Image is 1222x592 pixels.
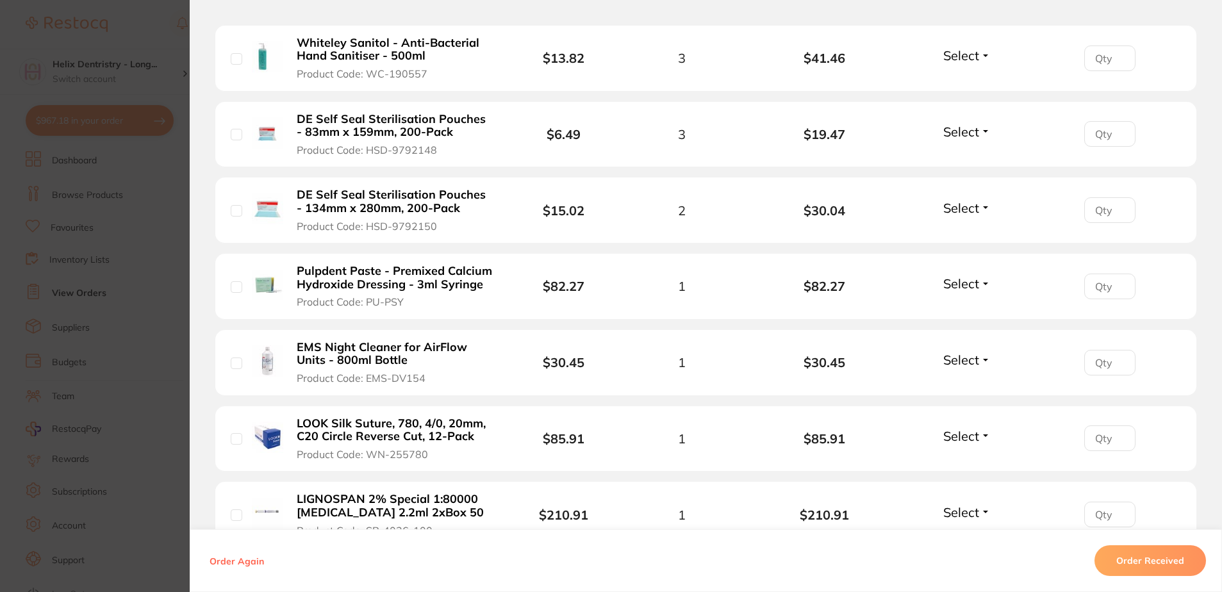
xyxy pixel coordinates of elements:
[297,341,493,367] b: EMS Night Cleaner for AirFlow Units - 800ml Bottle
[939,275,995,292] button: Select
[939,200,995,216] button: Select
[943,504,979,520] span: Select
[56,204,227,279] div: Simply reply to this message and we’ll be in touch to guide you through these next steps. We are ...
[252,193,283,225] img: DE Self Seal Sterilisation Pouches - 134mm x 280mm, 200-Pack
[252,117,283,149] img: DE Self Seal Sterilisation Pouches - 83mm x 159mm, 200-Pack
[543,202,584,218] b: $15.02
[939,504,995,520] button: Select
[19,19,237,245] div: message notification from Restocq, 2h ago. Hi Samantha, Starting 11 August, we’re making some upd...
[1094,545,1206,576] button: Order Received
[297,296,404,308] span: Product Code: PU-PSY
[297,68,427,79] span: Product Code: WC-190557
[56,225,227,236] p: Message from Restocq, sent 2h ago
[939,428,995,444] button: Select
[56,28,227,220] div: Message content
[297,144,437,156] span: Product Code: HSD-9792148
[252,345,283,377] img: EMS Night Cleaner for AirFlow Units - 800ml Bottle
[1084,121,1135,147] input: Qty
[293,264,497,309] button: Pulpdent Paste - Premixed Calcium Hydroxide Dressing - 3ml Syringe Product Code: PU-PSY
[293,492,497,537] button: LIGNOSPAN 2% Special 1:80000 [MEDICAL_DATA] 2.2ml 2xBox 50 Product Code: SP-4036-100
[297,37,493,63] b: Whiteley Sanitol - Anti-Bacterial Hand Sanitiser - 500ml
[293,188,497,233] button: DE Self Seal Sterilisation Pouches - 134mm x 280mm, 200-Pack Product Code: HSD-9792150
[754,507,896,522] b: $210.91
[1084,502,1135,527] input: Qty
[252,422,283,453] img: LOOK Silk Suture, 780, 4/0, 20mm, C20 Circle Reverse Cut, 12-Pack
[56,135,227,197] div: We’re committed to ensuring a smooth transition for you! Our team is standing by to help you with...
[252,270,283,301] img: Pulpdent Paste - Premixed Calcium Hydroxide Dressing - 3ml Syringe
[754,203,896,218] b: $30.04
[547,126,581,142] b: $6.49
[543,50,584,66] b: $13.82
[678,355,686,370] span: 1
[543,431,584,447] b: $85.91
[297,448,428,460] span: Product Code: WN-255780
[754,431,896,446] b: $85.91
[939,352,995,368] button: Select
[754,279,896,293] b: $82.27
[252,41,283,72] img: Whiteley Sanitol - Anti-Bacterial Hand Sanitiser - 500ml
[678,203,686,218] span: 2
[939,47,995,63] button: Select
[293,416,497,461] button: LOOK Silk Suture, 780, 4/0, 20mm, C20 Circle Reverse Cut, 12-Pack Product Code: WN-255780
[293,112,497,157] button: DE Self Seal Sterilisation Pouches - 83mm x 159mm, 200-Pack Product Code: HSD-9792148
[939,124,995,140] button: Select
[297,113,493,139] b: DE Self Seal Sterilisation Pouches - 83mm x 159mm, 200-Pack
[943,428,979,444] span: Select
[678,507,686,522] span: 1
[754,127,896,142] b: $19.47
[1084,425,1135,451] input: Qty
[297,372,425,384] span: Product Code: EMS-DV154
[297,417,493,443] b: LOOK Silk Suture, 780, 4/0, 20mm, C20 Circle Reverse Cut, 12-Pack
[543,354,584,370] b: $30.45
[678,431,686,446] span: 1
[297,265,493,291] b: Pulpdent Paste - Premixed Calcium Hydroxide Dressing - 3ml Syringe
[56,28,227,128] div: Hi [PERSON_NAME], Starting [DATE], we’re making some updates to our product offerings on the Rest...
[293,36,497,81] button: Whiteley Sanitol - Anti-Bacterial Hand Sanitiser - 500ml Product Code: WC-190557
[678,279,686,293] span: 1
[943,352,979,368] span: Select
[252,498,283,529] img: LIGNOSPAN 2% Special 1:80000 adrenalin 2.2ml 2xBox 50
[543,278,584,294] b: $82.27
[297,493,493,519] b: LIGNOSPAN 2% Special 1:80000 [MEDICAL_DATA] 2.2ml 2xBox 50
[29,31,49,51] img: Profile image for Restocq
[297,188,493,215] b: DE Self Seal Sterilisation Pouches - 134mm x 280mm, 200-Pack
[678,51,686,65] span: 3
[1084,274,1135,299] input: Qty
[206,555,268,566] button: Order Again
[297,220,437,232] span: Product Code: HSD-9792150
[293,340,497,385] button: EMS Night Cleaner for AirFlow Units - 800ml Bottle Product Code: EMS-DV154
[1084,350,1135,375] input: Qty
[943,200,979,216] span: Select
[297,525,433,536] span: Product Code: SP-4036-100
[1084,45,1135,71] input: Qty
[754,355,896,370] b: $30.45
[1084,197,1135,223] input: Qty
[943,124,979,140] span: Select
[539,507,588,523] b: $210.91
[678,127,686,142] span: 3
[943,47,979,63] span: Select
[943,275,979,292] span: Select
[754,51,896,65] b: $41.46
